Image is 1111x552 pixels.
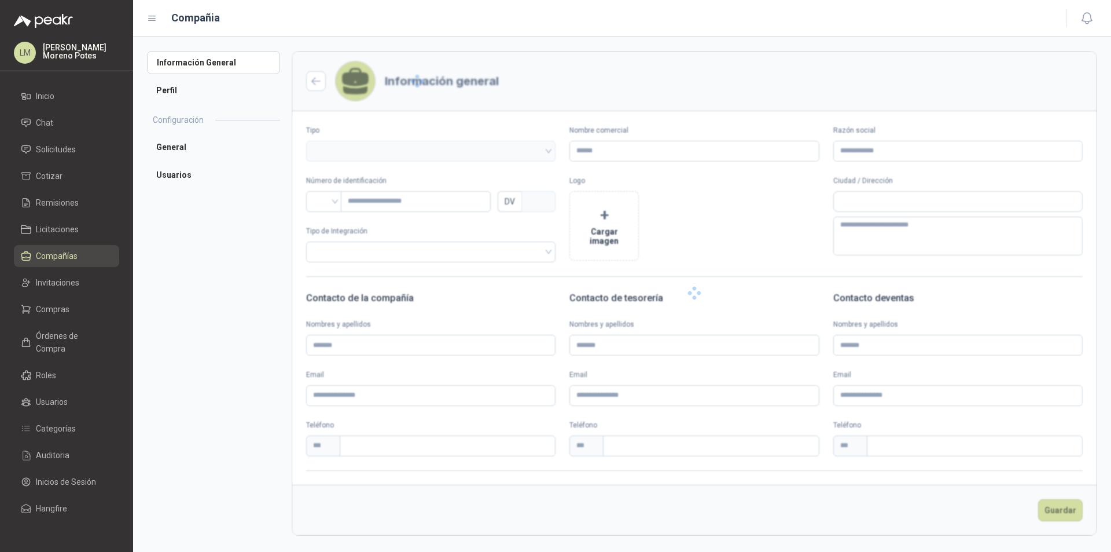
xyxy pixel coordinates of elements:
[147,163,280,187] a: Usuarios
[36,369,56,382] span: Roles
[36,170,62,182] span: Cotizar
[36,276,79,289] span: Invitaciones
[147,79,280,102] a: Perfil
[36,223,79,236] span: Licitaciones
[36,196,79,209] span: Remisiones
[14,42,36,64] div: LM
[36,502,67,515] span: Hangfire
[36,143,76,156] span: Solicitudes
[14,14,73,28] img: Logo peakr
[147,136,280,159] a: General
[36,330,108,355] span: Órdenes de Compra
[14,471,119,493] a: Inicios de Sesión
[36,422,76,435] span: Categorías
[14,325,119,360] a: Órdenes de Compra
[36,90,54,103] span: Inicio
[14,165,119,187] a: Cotizar
[36,449,69,462] span: Auditoria
[36,116,53,129] span: Chat
[14,444,119,466] a: Auditoria
[36,396,68,408] span: Usuarios
[14,245,119,267] a: Compañías
[14,218,119,240] a: Licitaciones
[14,112,119,134] a: Chat
[14,391,119,413] a: Usuarios
[36,476,96,488] span: Inicios de Sesión
[14,298,119,320] a: Compras
[14,364,119,386] a: Roles
[153,114,204,126] h2: Configuración
[14,418,119,440] a: Categorías
[36,303,69,316] span: Compras
[14,272,119,294] a: Invitaciones
[147,51,280,74] a: Información General
[14,192,119,214] a: Remisiones
[14,498,119,520] a: Hangfire
[43,43,119,60] p: [PERSON_NAME] Moreno Potes
[171,10,220,26] h1: Compañia
[36,250,78,262] span: Compañías
[14,138,119,160] a: Solicitudes
[14,85,119,107] a: Inicio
